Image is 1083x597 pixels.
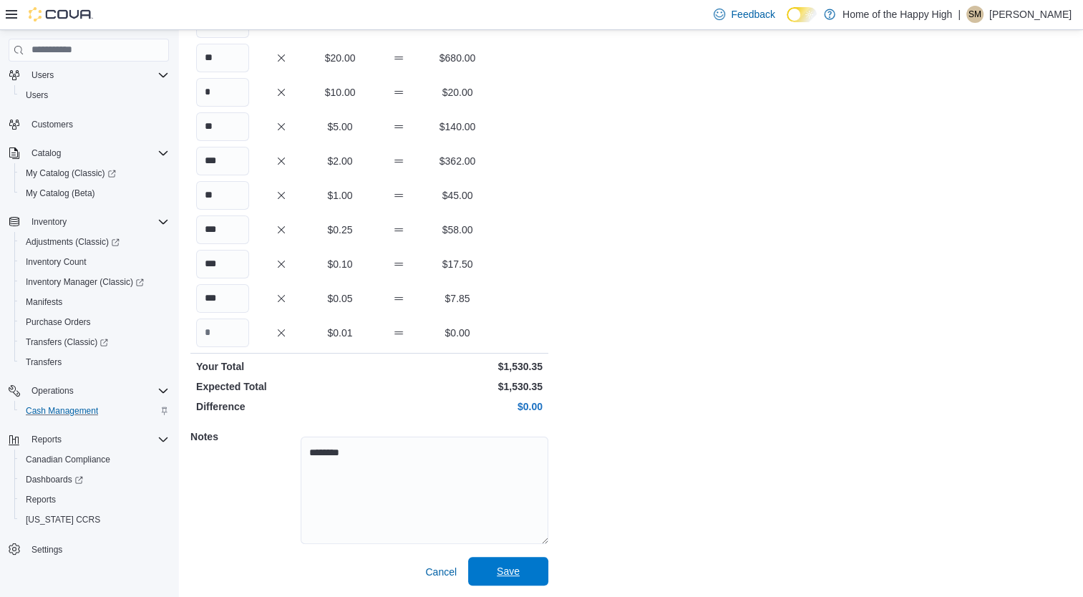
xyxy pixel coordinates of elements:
button: Canadian Compliance [14,450,175,470]
span: Customers [31,119,73,130]
p: $10.00 [314,85,366,99]
p: $20.00 [431,85,484,99]
span: Purchase Orders [20,314,169,331]
button: Manifests [14,292,175,312]
nav: Complex example [9,64,169,596]
p: $45.00 [431,188,484,203]
p: $58.00 [431,223,484,237]
a: Adjustments (Classic) [20,233,125,251]
span: My Catalog (Beta) [26,188,95,199]
input: Quantity [196,147,249,175]
img: Cova [29,7,93,21]
p: [PERSON_NAME] [989,6,1072,23]
p: $20.00 [314,51,366,65]
p: $7.85 [431,291,484,306]
input: Quantity [196,181,249,210]
button: Reports [26,431,67,448]
a: Inventory Count [20,253,92,271]
span: Operations [31,385,74,397]
span: Inventory Manager (Classic) [26,276,144,288]
span: Manifests [20,293,169,311]
span: Manifests [26,296,62,308]
a: Users [20,87,54,104]
a: Manifests [20,293,68,311]
button: Catalog [26,145,67,162]
span: Save [497,564,520,578]
span: Settings [26,540,169,558]
span: Dashboards [20,471,169,488]
span: Reports [26,431,169,448]
p: Expected Total [196,379,366,394]
a: Transfers [20,354,67,371]
span: My Catalog (Classic) [26,168,116,179]
p: $140.00 [431,120,484,134]
a: Inventory Manager (Classic) [20,273,150,291]
span: Canadian Compliance [20,451,169,468]
a: Transfers (Classic) [20,334,114,351]
span: My Catalog (Classic) [20,165,169,182]
span: Reports [20,491,169,508]
span: Reports [26,494,56,505]
button: Cancel [419,558,462,586]
a: Canadian Compliance [20,451,116,468]
button: My Catalog (Beta) [14,183,175,203]
h5: Notes [190,422,298,451]
span: Customers [26,115,169,133]
a: My Catalog (Classic) [20,165,122,182]
p: $1,530.35 [372,359,543,374]
span: My Catalog (Beta) [20,185,169,202]
button: Operations [26,382,79,399]
a: Dashboards [14,470,175,490]
button: Reports [3,429,175,450]
a: Transfers (Classic) [14,332,175,352]
span: Catalog [31,147,61,159]
button: Catalog [3,143,175,163]
p: $0.05 [314,291,366,306]
span: Inventory Count [20,253,169,271]
a: My Catalog (Classic) [14,163,175,183]
span: Inventory Count [26,256,87,268]
a: Reports [20,491,62,508]
button: Customers [3,114,175,135]
button: Settings [3,538,175,559]
div: Stephen MacInnis [966,6,984,23]
p: $0.01 [314,326,366,340]
p: $2.00 [314,154,366,168]
span: Transfers (Classic) [26,336,108,348]
span: Users [26,67,169,84]
p: Your Total [196,359,366,374]
a: Purchase Orders [20,314,97,331]
button: Transfers [14,352,175,372]
button: Users [3,65,175,85]
button: Operations [3,381,175,401]
input: Quantity [196,44,249,72]
button: Save [468,557,548,586]
input: Quantity [196,319,249,347]
button: Users [14,85,175,105]
p: $17.50 [431,257,484,271]
input: Quantity [196,215,249,244]
p: $680.00 [431,51,484,65]
span: Transfers (Classic) [20,334,169,351]
p: $1,530.35 [372,379,543,394]
span: Transfers [20,354,169,371]
p: $0.00 [431,326,484,340]
span: Transfers [26,356,62,368]
span: Reports [31,434,62,445]
span: Adjustments (Classic) [26,236,120,248]
span: Cancel [425,565,457,579]
p: Home of the Happy High [842,6,952,23]
button: Inventory [3,212,175,232]
p: $362.00 [431,154,484,168]
span: Purchase Orders [26,316,91,328]
button: [US_STATE] CCRS [14,510,175,530]
input: Quantity [196,284,249,313]
span: Operations [26,382,169,399]
p: $0.10 [314,257,366,271]
input: Quantity [196,112,249,141]
a: Inventory Manager (Classic) [14,272,175,292]
span: Users [20,87,169,104]
a: My Catalog (Beta) [20,185,101,202]
span: Adjustments (Classic) [20,233,169,251]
